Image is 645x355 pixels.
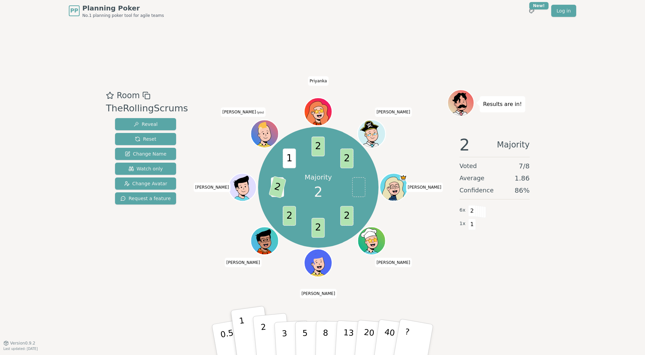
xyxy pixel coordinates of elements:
[459,137,470,153] span: 2
[115,163,176,175] button: Watch only
[375,107,412,117] span: Click to change your name
[106,89,114,102] button: Add as favourite
[134,121,158,128] span: Reveal
[115,133,176,145] button: Reset
[483,100,522,109] p: Results are in!
[115,192,176,204] button: Request a feature
[10,340,35,346] span: Version 0.9.2
[269,176,287,198] span: 2
[115,177,176,190] button: Change Avatar
[70,7,78,15] span: PP
[459,173,484,183] span: Average
[300,289,337,298] span: Click to change your name
[135,136,156,142] span: Reset
[221,107,265,117] span: Click to change your name
[283,148,296,168] span: 1
[314,182,322,202] span: 2
[459,207,466,214] span: 6 x
[194,183,231,192] span: Click to change your name
[312,137,325,156] span: 2
[256,111,264,114] span: (you)
[514,173,530,183] span: 1.86
[459,161,477,171] span: Voted
[115,148,176,160] button: Change Name
[3,340,35,346] button: Version0.9.2
[252,120,278,147] button: Click to change your avatar
[551,5,576,17] a: Log in
[305,172,332,182] p: Majority
[526,5,538,17] button: New!
[129,165,163,172] span: Watch only
[497,137,530,153] span: Majority
[529,2,549,9] div: New!
[468,219,476,230] span: 1
[459,186,494,195] span: Confidence
[340,148,354,168] span: 2
[82,3,164,13] span: Planning Poker
[120,195,171,202] span: Request a feature
[82,13,164,18] span: No.1 planning poker tool for agile teams
[125,151,166,157] span: Change Name
[312,218,325,238] span: 2
[375,257,412,267] span: Click to change your name
[400,174,407,181] span: Susset SM is the host
[406,183,443,192] span: Click to change your name
[468,205,476,217] span: 2
[459,220,466,227] span: 1 x
[3,347,38,351] span: Last updated: [DATE]
[106,102,188,115] div: TheRollingScrums
[239,316,249,353] p: 1
[225,257,262,267] span: Click to change your name
[340,206,354,226] span: 2
[69,3,164,18] a: PPPlanning PokerNo.1 planning poker tool for agile teams
[283,206,296,226] span: 2
[515,186,530,195] span: 86 %
[519,161,530,171] span: 7 / 8
[117,89,140,102] span: Room
[124,180,167,187] span: Change Avatar
[308,76,329,86] span: Click to change your name
[115,118,176,130] button: Reveal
